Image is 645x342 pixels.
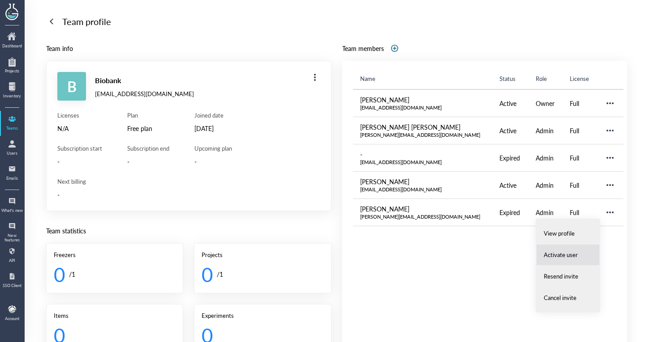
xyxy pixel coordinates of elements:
div: Account [5,317,19,321]
div: [PERSON_NAME] [360,177,485,186]
span: Status [499,74,516,83]
td: Full [563,117,598,144]
div: [PERSON_NAME] [360,204,485,213]
div: - [194,156,232,167]
td: Active [492,172,529,199]
div: Items [54,312,176,320]
div: Joined date [194,111,232,119]
div: Projects [202,251,323,259]
div: Subscription end [127,144,169,152]
div: [PERSON_NAME][EMAIL_ADDRESS][DOMAIN_NAME] [360,213,485,220]
div: [EMAIL_ADDRESS][DOMAIN_NAME] [360,159,485,166]
td: Admin [529,117,563,144]
div: Team statistics [46,225,331,236]
div: 0 [54,262,65,286]
td: Full [563,89,598,117]
div: [PERSON_NAME][EMAIL_ADDRESS][DOMAIN_NAME] [360,131,485,139]
div: API [1,258,23,263]
a: Emails [1,162,23,185]
div: Licenses [57,111,102,119]
div: Users [1,151,23,156]
div: Emails [1,176,23,181]
div: - [360,150,485,159]
a: What's new [1,194,23,217]
td: Expired [492,199,529,226]
div: / 1 [217,269,223,279]
div: New features [1,233,23,243]
div: Projects [1,69,23,73]
div: Subscription start [57,144,102,152]
div: Plan [127,111,169,119]
div: Inventory [1,94,23,98]
div: [EMAIL_ADDRESS][DOMAIN_NAME] [360,104,485,111]
div: Dashboard [1,44,23,48]
td: Admin [529,144,563,172]
td: Admin [529,172,563,199]
td: Owner [529,89,563,117]
span: Activate user [544,251,578,259]
a: SSO Client [1,269,23,292]
div: [DATE] [194,123,232,134]
td: Admin [529,199,563,226]
a: Inventory [1,80,23,103]
div: [EMAIL_ADDRESS][DOMAIN_NAME] [360,186,485,193]
div: SSO Client [1,283,23,288]
div: Biobank [95,75,194,86]
div: Experiments [202,312,323,320]
td: Active [492,117,529,144]
a: API [1,244,23,267]
div: Next billing [57,177,320,186]
img: b9474ba4-a536-45cc-a50d-c6e2543a7ac2.jpeg [8,305,16,313]
div: Team info [46,43,331,54]
div: [EMAIL_ADDRESS][DOMAIN_NAME] [95,90,194,98]
span: Role [536,74,547,83]
div: 0 [202,262,213,286]
div: / 1 [69,269,75,279]
div: - [57,189,320,200]
a: Dashboard [1,30,23,53]
span: Cancel invite [544,294,576,302]
span: View profile [544,229,575,237]
a: Users [1,137,23,160]
div: What's new [1,208,23,213]
div: - [127,156,169,167]
div: [PERSON_NAME] [360,95,485,104]
a: Projects [1,55,23,78]
a: Team profile [46,14,627,29]
div: [PERSON_NAME] [PERSON_NAME] [360,122,485,131]
td: Expired [492,144,529,172]
div: Teams [1,126,23,131]
span: License [570,74,589,83]
a: New features [1,219,23,242]
td: Active [492,89,529,117]
div: Team profile [62,14,111,29]
div: Team members [342,43,384,53]
td: Full [563,199,598,226]
span: Name [360,74,375,83]
div: N/A [57,123,102,134]
div: Upcoming plan [194,144,232,152]
div: - [57,156,102,167]
img: genemod logo [1,0,23,21]
div: Freezers [54,251,176,259]
td: Full [563,172,598,199]
span: B [67,72,77,101]
a: Teams [1,112,23,135]
div: Free plan [127,123,169,134]
td: Full [563,144,598,172]
span: Resend invite [544,272,578,280]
